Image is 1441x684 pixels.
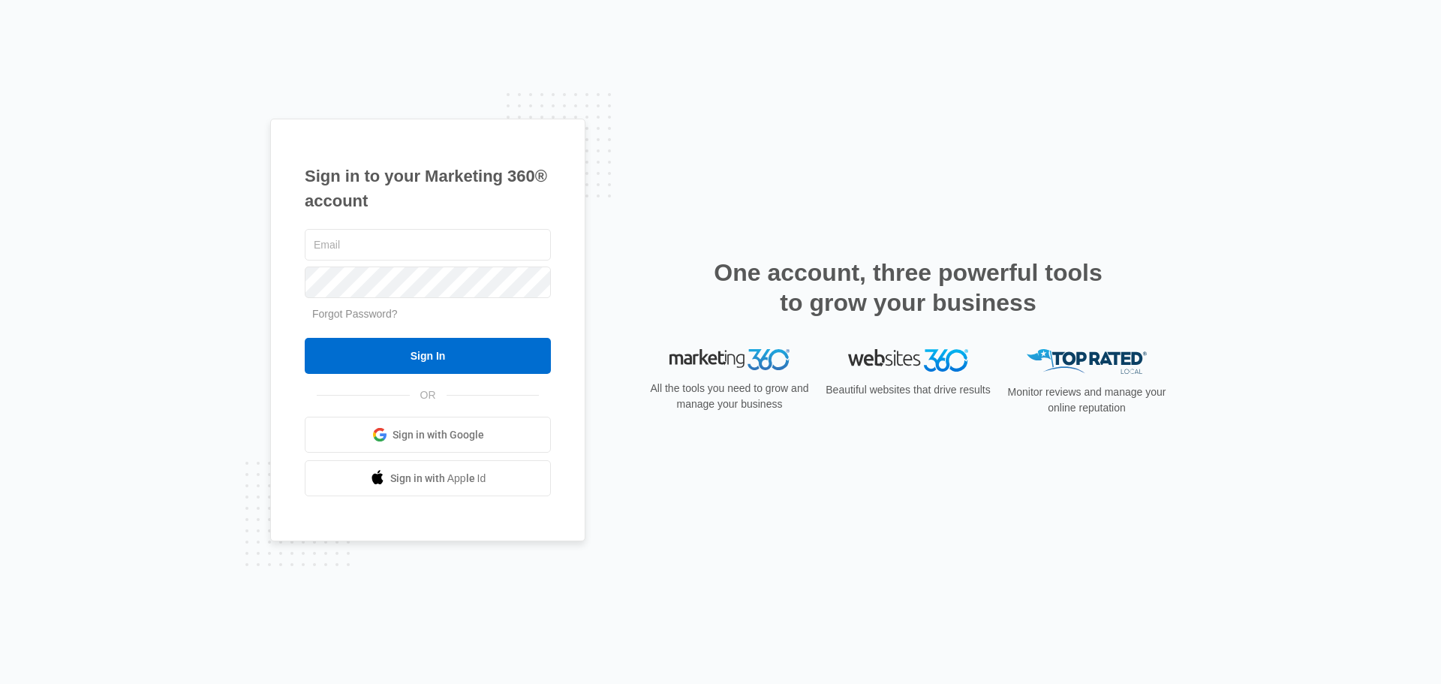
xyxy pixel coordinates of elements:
[305,229,551,261] input: Email
[305,164,551,213] h1: Sign in to your Marketing 360® account
[390,471,486,487] span: Sign in with Apple Id
[393,427,484,443] span: Sign in with Google
[848,349,968,371] img: Websites 360
[410,387,447,403] span: OR
[1027,349,1147,374] img: Top Rated Local
[305,417,551,453] a: Sign in with Google
[709,258,1107,318] h2: One account, three powerful tools to grow your business
[669,349,790,370] img: Marketing 360
[1003,384,1171,416] p: Monitor reviews and manage your online reputation
[312,308,398,320] a: Forgot Password?
[305,338,551,374] input: Sign In
[645,381,814,412] p: All the tools you need to grow and manage your business
[824,382,992,398] p: Beautiful websites that drive results
[305,460,551,496] a: Sign in with Apple Id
